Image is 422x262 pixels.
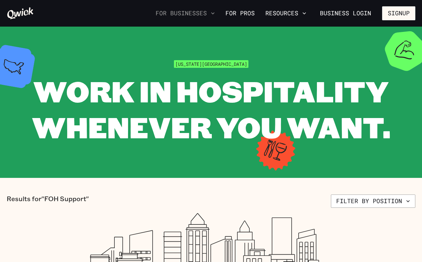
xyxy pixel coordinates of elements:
span: WORK IN HOSPITALITY WHENEVER YOU WANT. [32,72,390,146]
span: [US_STATE][GEOGRAPHIC_DATA] [174,60,248,68]
p: Results for "FOH Support" [7,195,89,208]
button: For Businesses [153,8,217,19]
button: Signup [382,6,415,20]
a: Business Login [314,6,377,20]
button: Filter by position [331,195,415,208]
a: For Pros [223,8,257,19]
button: Resources [263,8,309,19]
